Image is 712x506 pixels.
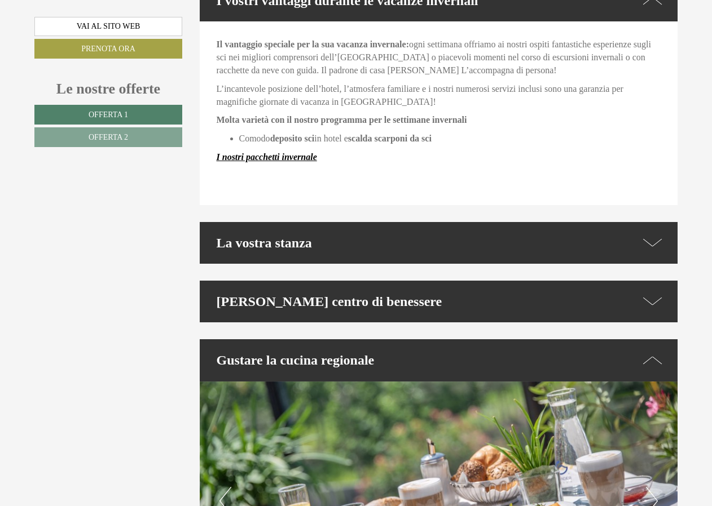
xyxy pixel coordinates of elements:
[200,339,678,381] div: Gustare la cucina regionale
[217,39,409,49] strong: Il vantaggio speciale per la sua vacanza invernale:
[200,222,678,264] div: La vostra stanza
[217,115,467,125] strong: Molta varietà con il nostro programma per le settimane invernali
[217,152,317,162] a: I nostri pacchetti invernale
[89,133,128,141] span: Offerta 2
[34,78,182,99] div: Le nostre offerte
[200,281,678,322] div: [PERSON_NAME] centro di benessere
[217,83,661,109] p: L’incantevole posizione dell’hotel, l’atmosfera familiare e i nostri numerosi servizi inclusi son...
[217,38,661,77] p: ogni settimana offriamo ai nostri ospiti fantastiche esperienze sugli sci nei migliori comprensor...
[34,39,182,59] a: Prenota ora
[239,132,661,145] li: Comodo in hotel e
[270,134,315,143] strong: deposito sci
[89,110,128,119] span: Offerta 1
[34,17,182,36] a: Vai al sito web
[348,134,432,143] strong: scalda scarponi da sci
